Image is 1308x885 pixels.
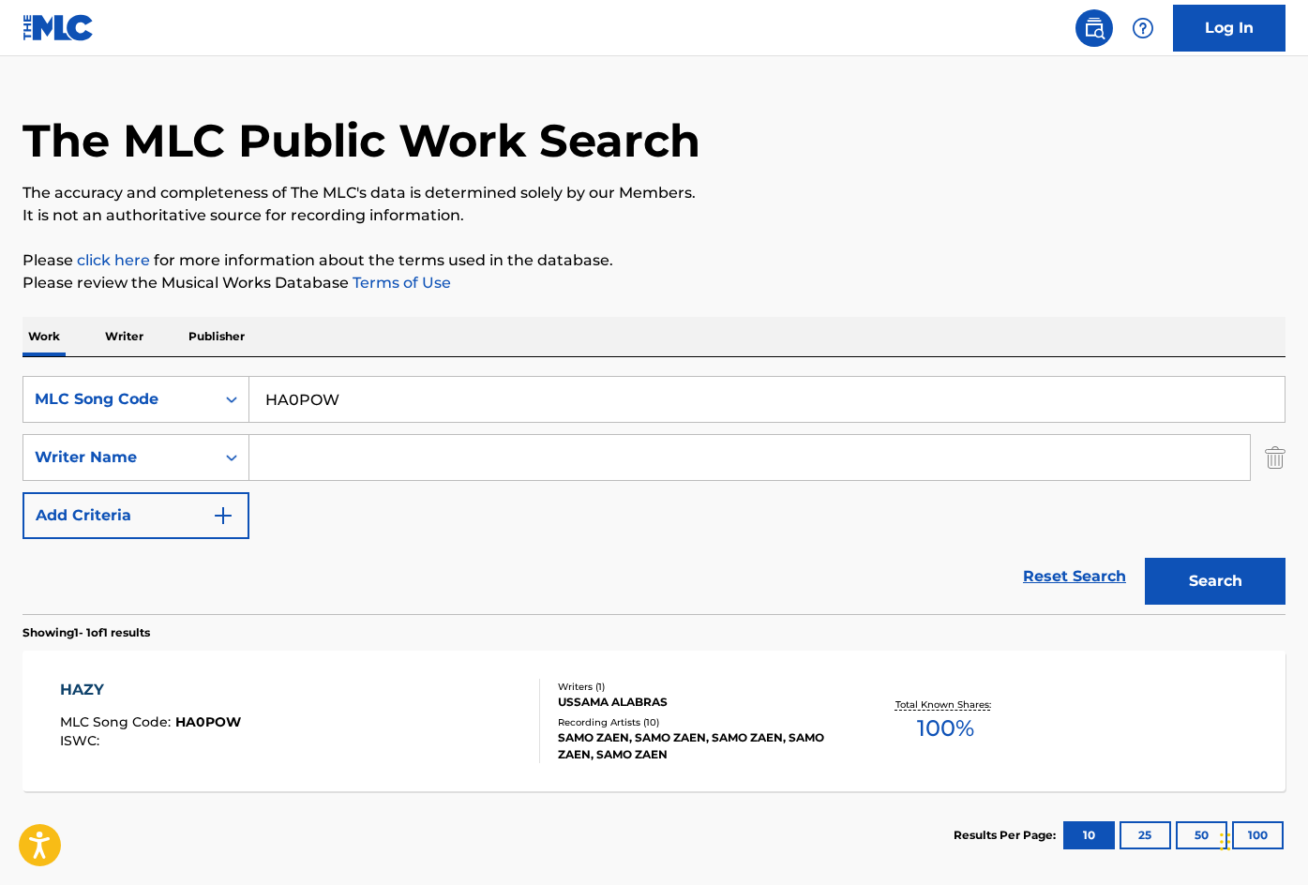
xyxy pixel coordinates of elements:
p: Please for more information about the terms used in the database. [23,249,1285,272]
a: Log In [1173,5,1285,52]
div: HAZY [60,679,241,701]
span: MLC Song Code : [60,713,175,730]
p: Publisher [183,317,250,356]
p: It is not an authoritative source for recording information. [23,204,1285,227]
button: 10 [1063,821,1115,849]
div: Writers ( 1 ) [558,680,840,694]
a: click here [77,251,150,269]
img: Delete Criterion [1265,434,1285,481]
a: Terms of Use [349,274,451,292]
img: help [1132,17,1154,39]
div: Recording Artists ( 10 ) [558,715,840,729]
p: Results Per Page: [954,827,1060,844]
span: HA0POW [175,713,241,730]
div: MLC Song Code [35,388,203,411]
div: Writer Name [35,446,203,469]
img: 9d2ae6d4665cec9f34b9.svg [212,504,234,527]
button: Add Criteria [23,492,249,539]
span: 100 % [917,712,974,745]
button: 50 [1176,821,1227,849]
p: Writer [99,317,149,356]
img: search [1083,17,1105,39]
div: Drag [1220,814,1231,870]
p: Showing 1 - 1 of 1 results [23,624,150,641]
p: Total Known Shares: [895,697,996,712]
a: Public Search [1075,9,1113,47]
iframe: Chat Widget [1214,795,1308,885]
button: 25 [1120,821,1171,849]
img: MLC Logo [23,14,95,41]
span: ISWC : [60,732,104,749]
p: Please review the Musical Works Database [23,272,1285,294]
form: Search Form [23,376,1285,614]
h1: The MLC Public Work Search [23,112,700,169]
div: SAMO ZAEN, SAMO ZAEN, SAMO ZAEN, SAMO ZAEN, SAMO ZAEN [558,729,840,763]
a: Reset Search [1014,556,1135,597]
p: The accuracy and completeness of The MLC's data is determined solely by our Members. [23,182,1285,204]
a: HAZYMLC Song Code:HA0POWISWC:Writers (1)USSAMA ALABRASRecording Artists (10)SAMO ZAEN, SAMO ZAEN,... [23,651,1285,791]
div: USSAMA ALABRAS [558,694,840,711]
p: Work [23,317,66,356]
button: Search [1145,558,1285,605]
div: Help [1124,9,1162,47]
